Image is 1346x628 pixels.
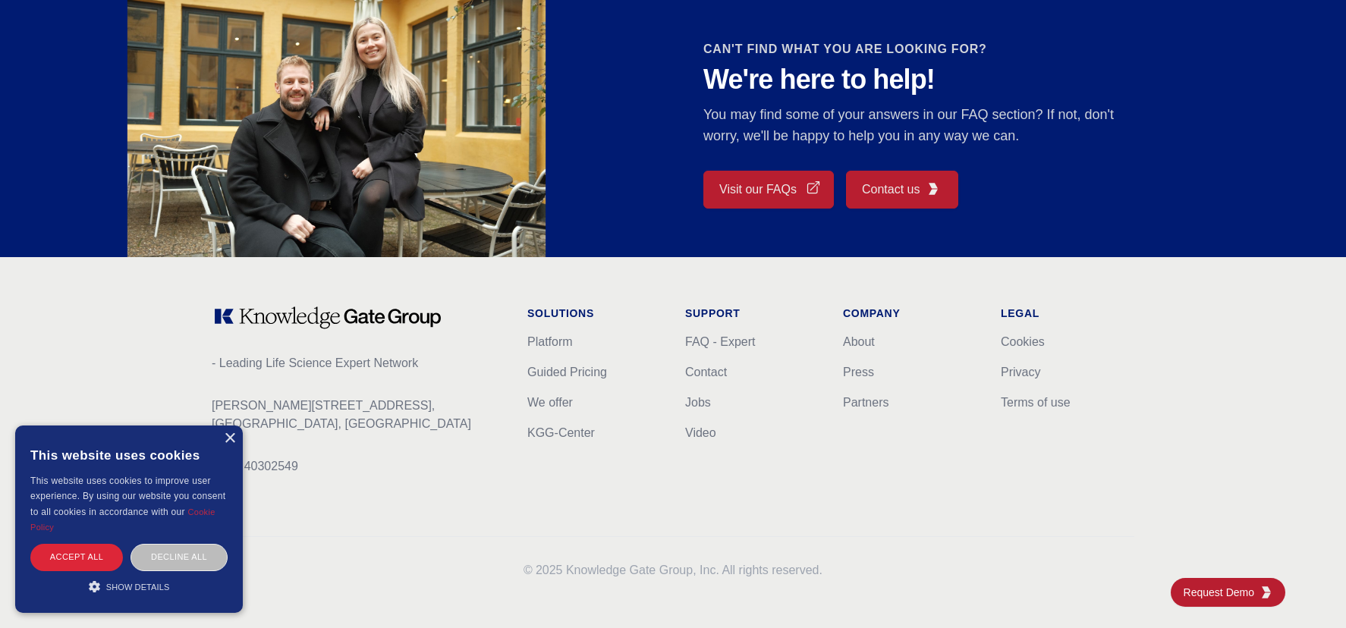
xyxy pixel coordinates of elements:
[30,437,228,473] div: This website uses cookies
[1171,578,1285,607] a: Request DemoKGG
[30,579,228,594] div: Show details
[527,426,595,439] a: KGG-Center
[30,544,123,570] div: Accept all
[106,582,170,592] span: Show details
[212,397,503,433] p: [PERSON_NAME][STREET_ADDRESS], [GEOGRAPHIC_DATA], [GEOGRAPHIC_DATA]
[1001,396,1071,409] a: Terms of use
[30,476,225,517] span: This website uses cookies to improve user experience. By using our website you consent to all coo...
[703,64,1134,95] p: We're here to help!
[846,171,958,209] a: Contact usKGG
[1184,585,1260,600] span: Request Demo
[524,564,533,576] span: ©
[703,40,1134,58] h2: CAN'T FIND WHAT YOU ARE LOOKING FOR?
[843,366,874,378] a: Press
[527,366,607,378] a: Guided Pricing
[843,306,976,321] h1: Company
[843,335,875,348] a: About
[685,366,727,378] a: Contact
[703,104,1134,146] p: You may find some of your answers in our FAQ section? If not, don't worry, we'll be happy to help...
[212,354,503,372] p: - Leading Life Science Expert Network
[212,457,503,476] p: CVR: 40302549
[527,396,573,409] a: We offer
[527,335,573,348] a: Platform
[212,561,1134,579] p: 2025 Knowledge Gate Group, Inc. All rights reserved.
[685,306,819,321] h1: Support
[527,306,661,321] h1: Solutions
[131,544,228,570] div: Decline all
[1001,306,1134,321] h1: Legal
[685,396,711,409] a: Jobs
[685,426,716,439] a: Video
[30,507,215,532] a: Cookie Policy
[1270,555,1346,628] iframe: Chat Widget
[862,181,920,199] span: Contact us
[685,335,755,348] a: FAQ - Expert
[1001,366,1040,378] a: Privacy
[843,396,888,409] a: Partners
[927,183,939,195] img: KGG
[224,433,235,444] div: Close
[703,171,834,209] a: Visit our FAQs
[1260,586,1272,598] img: KGG
[1001,335,1045,348] a: Cookies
